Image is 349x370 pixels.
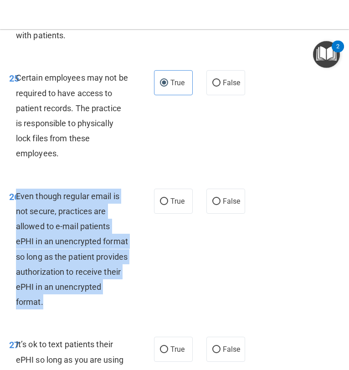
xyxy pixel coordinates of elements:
div: 2 [336,46,339,58]
input: False [212,80,221,87]
span: 25 [9,73,19,84]
input: False [212,198,221,205]
span: Even though regular email is not secure, practices are allowed to e-mail patients ePHI in an unen... [16,191,128,307]
span: True [170,345,185,354]
span: False [223,345,241,354]
input: True [160,198,168,205]
input: True [160,346,168,353]
span: False [223,78,241,87]
button: Open Resource Center, 2 new notifications [313,41,340,68]
span: 26 [9,191,19,202]
span: False [223,197,241,206]
span: 27 [9,339,19,350]
span: True [170,197,185,206]
span: Certain employees may not be required to have access to patient records. The practice is responsi... [16,73,128,158]
input: True [160,80,168,87]
input: False [212,346,221,353]
span: True [170,78,185,87]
